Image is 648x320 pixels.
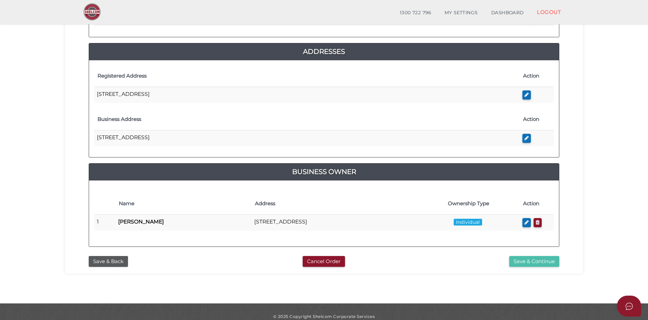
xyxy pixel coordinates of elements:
button: Cancel Order [303,256,345,267]
div: © 2025 Copyright Shelcom Corporate Services [70,314,578,319]
td: [STREET_ADDRESS] [252,215,417,231]
h4: Ownership Type [421,201,517,207]
button: Open asap [617,296,641,317]
h4: Address [255,201,414,207]
a: DASHBOARD [484,6,531,20]
span: Individual [454,219,482,226]
h4: Business Address [98,116,516,122]
td: [STREET_ADDRESS] [94,87,520,103]
button: Save & Back [89,256,128,267]
b: [PERSON_NAME] [118,218,164,225]
a: 1300 722 796 [393,6,438,20]
td: 1 [94,215,115,231]
a: MY SETTINGS [438,6,484,20]
a: LOGOUT [530,5,568,19]
h4: Action [523,73,550,79]
h4: Registered Address [98,73,516,79]
button: Save & Continue [509,256,559,267]
a: Addresses [89,46,559,57]
h4: Action [523,201,550,207]
a: Business Owner [89,166,559,177]
td: [STREET_ADDRESS] [94,130,520,146]
h4: Action [523,116,550,122]
h4: Name [119,201,248,207]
